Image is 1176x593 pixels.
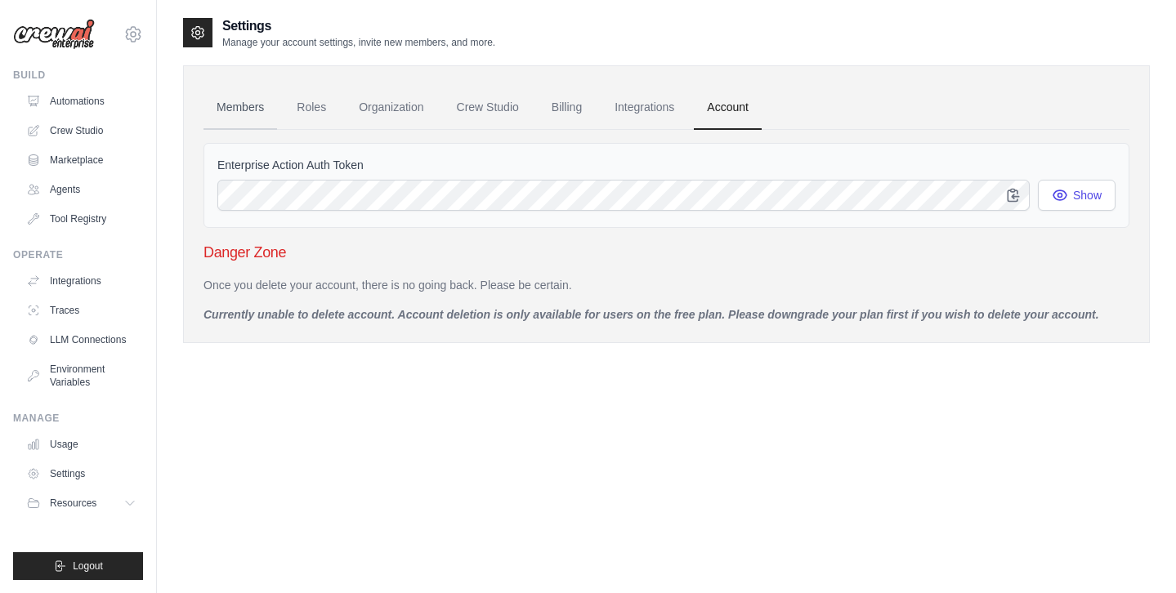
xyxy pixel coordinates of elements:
[222,36,495,49] p: Manage your account settings, invite new members, and more.
[20,147,143,173] a: Marketplace
[20,431,143,457] a: Usage
[73,560,103,573] span: Logout
[20,356,143,395] a: Environment Variables
[539,86,595,130] a: Billing
[13,248,143,261] div: Operate
[13,69,143,82] div: Build
[444,86,532,130] a: Crew Studio
[203,306,1129,323] p: Currently unable to delete account. Account deletion is only available for users on the free plan...
[13,552,143,580] button: Logout
[13,19,95,50] img: Logo
[20,88,143,114] a: Automations
[203,241,1129,264] h3: Danger Zone
[20,490,143,516] button: Resources
[1038,180,1116,211] button: Show
[284,86,339,130] a: Roles
[20,206,143,232] a: Tool Registry
[203,86,277,130] a: Members
[346,86,436,130] a: Organization
[13,412,143,425] div: Manage
[601,86,687,130] a: Integrations
[20,176,143,203] a: Agents
[20,327,143,353] a: LLM Connections
[20,118,143,144] a: Crew Studio
[20,268,143,294] a: Integrations
[694,86,762,130] a: Account
[203,277,1129,293] p: Once you delete your account, there is no going back. Please be certain.
[20,461,143,487] a: Settings
[20,297,143,323] a: Traces
[50,497,96,510] span: Resources
[222,16,495,36] h2: Settings
[217,157,1116,173] label: Enterprise Action Auth Token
